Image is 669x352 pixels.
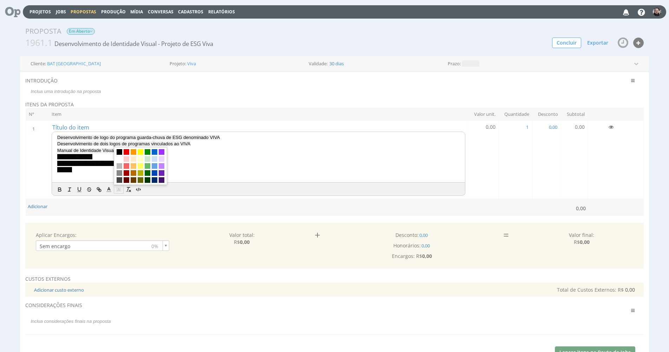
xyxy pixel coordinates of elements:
span: Propostas [71,9,96,15]
span: = [503,228,509,241]
div: Honorários: [341,242,482,249]
div: Valor total: R$ [190,232,293,246]
span: Desenvolvimento de Identidade Visual - Projeto de ESG Viva [54,40,214,48]
label: Aplicar Encargos: [36,232,77,239]
span: Adicione um título para continuar. [486,124,496,130]
button: Adicionar [28,203,47,210]
output: 0,00 [625,283,635,293]
button: Conversas [146,8,176,15]
button: Relatórios [206,8,237,15]
th: Desconto [532,108,561,121]
a: Relatórios [208,9,235,15]
i: Inativar [609,125,614,129]
span: Desenvolvimento de logo do programa guarda-chuva de ESG denominado VIVA [57,135,220,140]
div: 0% [148,243,158,250]
span: Título do item [52,124,90,131]
button: Jobs [54,8,68,15]
span: Sem encargo [36,241,160,252]
div: Encargos: R$ [341,253,482,260]
span: Custos Externos [25,275,71,282]
a: Conversas [148,9,173,15]
span: Banner [57,167,72,172]
th: Valor unit. [468,108,498,121]
button: Propostas [68,8,98,15]
span: CONSIDERAÇÕES FINAIS [25,302,82,308]
span: Cadastros [178,9,203,15]
span: Desenvolvimento de dois logos de programas vinculados ao VIVA [57,141,190,146]
div: Desconto: [341,232,482,239]
span: INTRODUÇÃO [25,77,58,84]
label: Validade: [309,61,328,66]
button: Adicionar custo externo [34,283,84,297]
strong: 0,00 [422,253,432,259]
span: 0,00 [419,232,428,238]
button: Cadastros [176,8,205,15]
label: Total de Custos Externos: R$ [557,283,624,297]
label: Projeto: [170,61,186,66]
td: 0,00 [561,121,588,199]
span: 1 [525,124,529,130]
div: Proposta [25,26,61,36]
a: Sem encargo0% [36,240,169,251]
span: Itens da proposta [25,101,74,108]
span: Exportar [587,39,608,46]
a: Jobs [56,9,66,15]
span: + [315,228,320,241]
a: Produção [101,9,126,15]
label: Prazo: [448,61,461,66]
label: Cliente: [31,61,46,66]
span: 0,00 [548,124,558,130]
span: 1961.1 [25,36,52,48]
span: Template de PPT [57,154,92,159]
a: Viva [187,61,196,66]
button: Exportar [583,37,613,49]
button: Concluir [552,38,581,48]
div: Valor final: R$ [530,232,633,246]
th: Subtotal [561,108,588,121]
th: Item [49,108,468,121]
th: Nº [26,108,49,121]
span: Manual de Identidade Visual dos três logos [57,148,144,153]
a: BAT [GEOGRAPHIC_DATA] [47,61,101,66]
a: Mídia [130,9,143,15]
button: Mídia [128,8,145,15]
strong: 0,00 [580,239,590,245]
span: 0,00 [421,243,431,249]
a: Projetos [29,9,51,15]
span: 30 dias [329,61,345,66]
th: Quantidade [498,108,532,121]
output: 0,00 [563,202,586,212]
button: Produção [99,8,128,15]
span: Em Aberto [67,28,95,35]
img: 1654631582_d9cab1_captura_de_tela_20220607_165235.png [653,8,661,16]
span: Brindes (camiseta, caderno, ecobag) [57,161,132,166]
button: Projetos [27,8,53,15]
strong: 0,00 [240,239,250,245]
